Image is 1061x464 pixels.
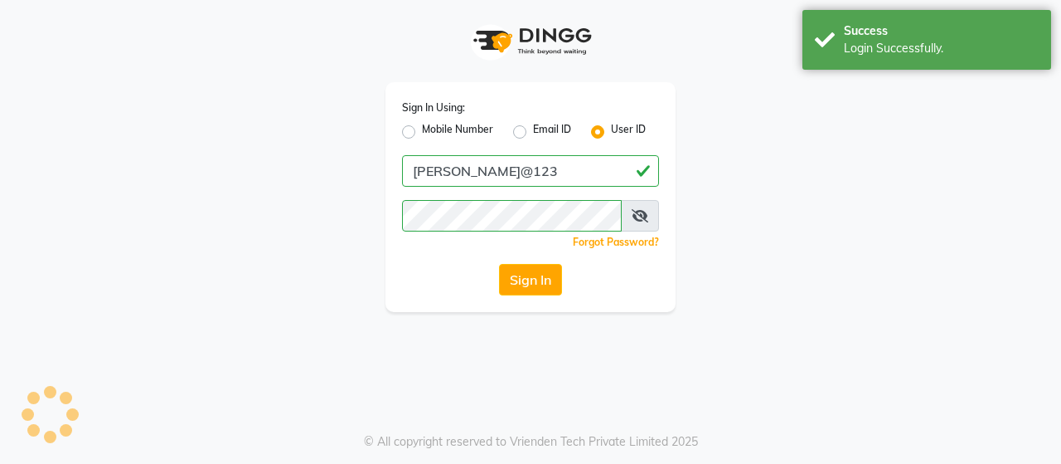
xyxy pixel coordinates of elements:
a: Forgot Password? [573,236,659,248]
input: Username [402,200,622,232]
button: Sign In [499,264,562,295]
input: Username [402,155,659,187]
label: Email ID [533,122,571,142]
div: Login Successfully. [844,40,1039,57]
label: Sign In Using: [402,100,465,115]
label: Mobile Number [422,122,493,142]
label: User ID [611,122,646,142]
div: Success [844,22,1039,40]
img: logo1.svg [464,17,597,66]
